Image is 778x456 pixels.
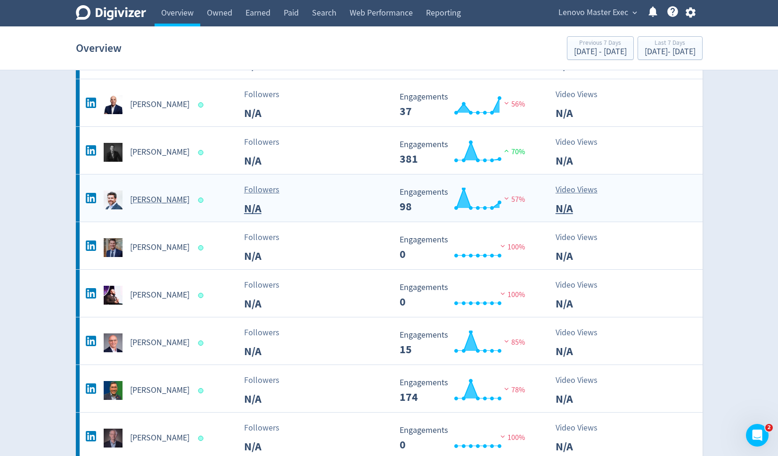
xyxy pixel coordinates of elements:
img: Tom Butler undefined [104,429,123,448]
span: 56% [502,99,525,109]
p: N/A [244,200,298,217]
p: Followers [244,136,298,149]
span: 70% [502,147,525,157]
img: negative-performance.svg [502,338,511,345]
h5: [PERSON_NAME] [130,147,189,158]
p: Followers [244,88,298,101]
p: Followers [244,326,298,339]
a: Rob Herman undefined[PERSON_NAME]FollowersN/A Engagements 15 Engagements 15 85%Video ViewsN/A [76,317,703,365]
p: N/A [244,438,298,455]
p: Video Views [556,374,610,387]
img: negative-performance.svg [502,385,511,392]
svg: Engagements 37 [395,92,536,117]
div: Previous 7 Days [574,40,627,48]
p: N/A [556,343,610,360]
span: Data last synced: 8 Oct 2025, 2:01am (AEDT) [198,150,206,155]
p: Video Views [556,88,610,101]
button: Previous 7 Days[DATE] - [DATE] [567,36,634,60]
img: negative-performance.svg [498,433,508,440]
h5: [PERSON_NAME] [130,337,189,348]
svg: Engagements 98 [395,188,536,213]
h5: [PERSON_NAME] [130,194,189,206]
svg: Engagements 0 [395,235,536,260]
span: Data last synced: 8 Oct 2025, 4:02pm (AEDT) [198,436,206,441]
p: N/A [556,152,610,169]
span: Data last synced: 8 Oct 2025, 3:02am (AEDT) [198,293,206,298]
svg: Engagements 0 [395,283,536,308]
span: Data last synced: 7 Oct 2025, 11:02pm (AEDT) [198,245,206,250]
img: Nima Baiati undefined [104,286,123,305]
iframe: Intercom live chat [746,424,769,447]
p: Video Views [556,279,610,291]
img: Marco Andresen undefined [104,143,123,162]
a: Sumir Bhatia undefined[PERSON_NAME]FollowersN/A Engagements 174 Engagements 174 78%Video ViewsN/A [76,365,703,412]
img: Matthew Zielinski undefined [104,238,123,257]
img: negative-performance.svg [498,242,508,249]
img: Rob Herman undefined [104,333,123,352]
p: N/A [556,105,610,122]
h5: [PERSON_NAME] [130,99,189,110]
a: Matt Codrington undefined[PERSON_NAME]FollowersN/A Engagements 98 Engagements 98 57%Video ViewsN/A [76,174,703,222]
p: N/A [244,248,298,265]
p: N/A [556,248,610,265]
span: Data last synced: 8 Oct 2025, 3:02am (AEDT) [198,388,206,393]
h5: [PERSON_NAME] [130,290,189,301]
a: Matthew Zielinski undefined[PERSON_NAME]FollowersN/A Engagements 0 Engagements 0 100%Video ViewsN/A [76,222,703,269]
p: Video Views [556,136,610,149]
button: Last 7 Days[DATE]- [DATE] [638,36,703,60]
img: John Stamer undefined [104,95,123,114]
img: Sumir Bhatia undefined [104,381,123,400]
img: negative-performance.svg [498,290,508,297]
div: [DATE] - [DATE] [574,48,627,56]
span: 100% [498,290,525,299]
a: John Stamer undefined[PERSON_NAME]FollowersN/A Engagements 37 Engagements 37 56%Video ViewsN/A [76,79,703,126]
span: 78% [502,385,525,395]
svg: Engagements 381 [395,140,536,165]
p: Followers [244,231,298,244]
img: negative-performance.svg [502,195,511,202]
h5: [PERSON_NAME] [130,242,189,253]
span: 85% [502,338,525,347]
span: 100% [498,433,525,442]
p: Video Views [556,422,610,434]
p: Video Views [556,326,610,339]
img: negative-performance.svg [502,99,511,107]
p: N/A [556,438,610,455]
h1: Overview [76,33,122,63]
p: Followers [244,422,298,434]
span: 2 [765,424,773,431]
span: expand_more [631,8,639,17]
h5: [PERSON_NAME] [130,385,189,396]
span: Data last synced: 8 Oct 2025, 7:02am (AEDT) [198,340,206,346]
span: Data last synced: 8 Oct 2025, 5:02am (AEDT) [198,198,206,203]
a: Nima Baiati undefined[PERSON_NAME]FollowersN/A Engagements 0 Engagements 0 100%Video ViewsN/A [76,270,703,317]
p: Video Views [556,183,610,196]
button: Lenovo Master Exec [555,5,639,20]
img: positive-performance.svg [502,147,511,154]
svg: Engagements 15 [395,331,536,356]
p: Followers [244,279,298,291]
p: N/A [556,295,610,312]
p: N/A [244,390,298,407]
p: N/A [244,295,298,312]
span: 100% [498,242,525,252]
p: N/A [556,390,610,407]
p: N/A [244,152,298,169]
p: N/A [244,105,298,122]
h5: [PERSON_NAME] [130,432,189,444]
span: Data last synced: 8 Oct 2025, 4:01am (AEDT) [198,102,206,108]
img: Matt Codrington undefined [104,191,123,209]
span: Lenovo Master Exec [558,5,628,20]
div: Last 7 Days [645,40,696,48]
a: Marco Andresen undefined[PERSON_NAME]FollowersN/A Engagements 381 Engagements 381 70%Video ViewsN/A [76,127,703,174]
p: Followers [244,183,298,196]
svg: Engagements 0 [395,426,536,451]
p: N/A [556,200,610,217]
span: 57% [502,195,525,204]
p: N/A [244,343,298,360]
div: [DATE] - [DATE] [645,48,696,56]
p: Followers [244,374,298,387]
svg: Engagements 174 [395,378,536,403]
p: Video Views [556,231,610,244]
